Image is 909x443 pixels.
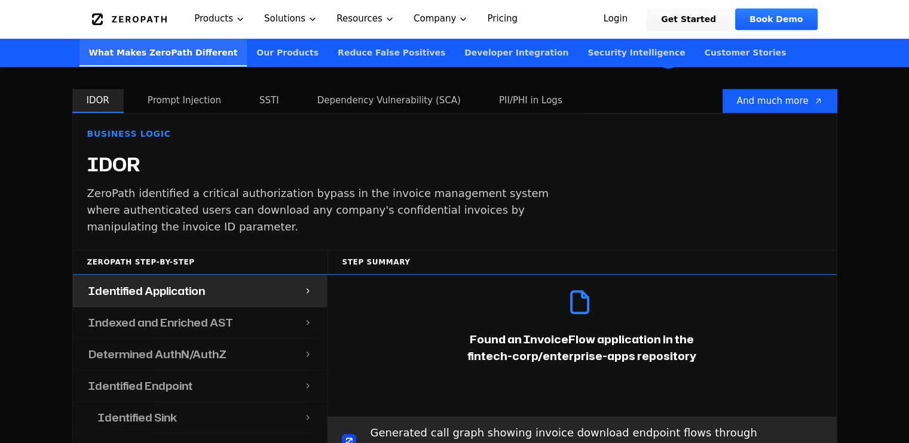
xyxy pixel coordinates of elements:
p: ZeroPath identified a critical authorization bypass in the invoice management system where authen... [87,185,568,235]
a: And much more [723,89,837,113]
p: Found an InvoiceFlow application in the fintech-corp/enterprise-apps repository [448,331,716,364]
button: Dependency Vulnerability (SCA) [303,89,475,113]
h4: Identified Endpoint [88,377,192,394]
button: Determined AuthN/AuthZ [73,339,327,370]
button: Prompt Injection [133,89,235,113]
button: IDOR [72,89,124,113]
a: Customer Stories [695,38,796,66]
h4: Determined AuthN/AuthZ [88,346,227,362]
button: SSTI [245,89,293,113]
h4: Identified Sink [98,409,177,426]
a: Developer Integration [455,38,578,66]
a: Security Intelligence [578,38,694,66]
a: Our Products [247,38,328,66]
a: What Makes ZeroPath Different [79,38,247,66]
a: Get Started [647,8,730,30]
button: Identified Endpoint [73,370,327,402]
button: Identified Sink [73,402,327,433]
h4: Indexed and Enriched AST [88,314,233,331]
a: Reduce False Positives [328,38,455,66]
div: Step Summary [328,250,837,275]
h4: IDOR [87,154,140,176]
button: Indexed and Enriched AST [73,307,327,339]
span: Business Logic [87,128,171,140]
a: Book Demo [735,8,817,30]
div: ZeroPath Step-by-Step [73,250,328,275]
h4: Identified Application [88,282,205,299]
a: Login [589,8,642,30]
button: PII/PHI in Logs [485,89,577,113]
button: Identified Application [73,275,327,307]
